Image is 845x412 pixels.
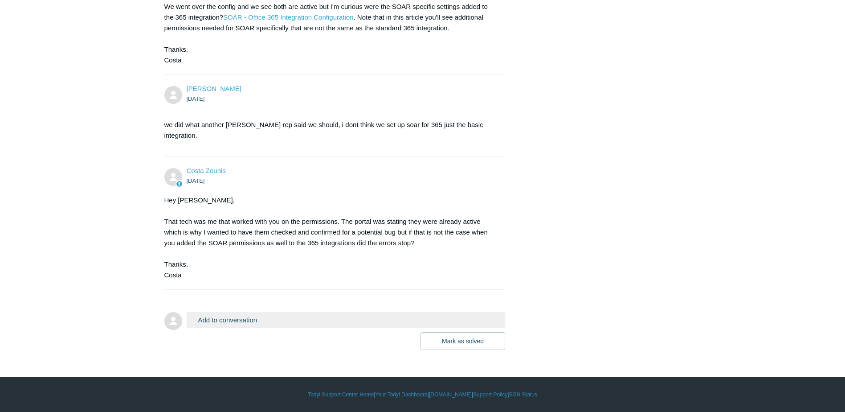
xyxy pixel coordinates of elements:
[164,195,497,280] div: Hey [PERSON_NAME], That tech was me that worked with you on the permissions. The portal was stati...
[187,85,241,92] a: [PERSON_NAME]
[187,85,241,92] span: Alic Russell
[509,391,537,399] a: SGN Status
[187,95,205,102] time: 09/22/2025, 08:24
[187,167,226,174] a: Costa Zounis
[164,119,497,141] p: we did what another [PERSON_NAME] rep said we should, i dont think we set up soar for 365 just th...
[223,13,353,21] a: SOAR - Office 365 Integration Configuration
[420,332,505,350] button: Mark as solved
[187,177,205,184] time: 09/22/2025, 10:50
[187,312,506,328] button: Add to conversation
[375,391,427,399] a: Your Todyl Dashboard
[473,391,507,399] a: Support Policy
[429,391,472,399] a: [DOMAIN_NAME]
[308,391,374,399] a: Todyl Support Center Home
[164,391,681,399] div: | | | |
